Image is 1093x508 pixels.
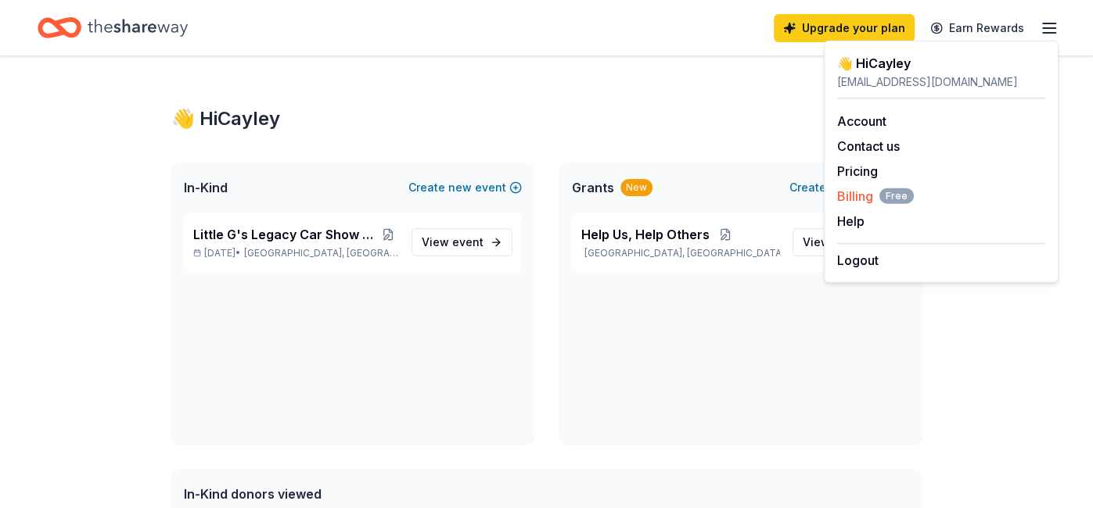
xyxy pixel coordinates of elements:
div: 👋 Hi Cayley [837,54,1045,73]
span: Free [879,188,914,204]
button: BillingFree [837,187,914,206]
div: In-Kind donors viewed [184,485,500,503]
button: Contact us [837,137,900,156]
a: Account [837,113,886,129]
a: Pricing [837,163,878,179]
span: View [803,233,872,252]
a: Home [38,9,188,46]
span: Grants [572,178,614,197]
span: View [422,233,484,252]
span: Little G's Legacy Car Show and Fall Festival [193,225,377,244]
button: Help [837,212,865,231]
a: Earn Rewards [921,14,1034,42]
a: View event [412,228,512,256]
button: Createnewevent [408,178,522,197]
span: In-Kind [184,178,228,197]
span: new [448,178,472,197]
button: Createnewproject [789,178,910,197]
span: event [452,235,484,249]
span: [GEOGRAPHIC_DATA], [GEOGRAPHIC_DATA] [244,247,398,259]
a: View project [793,228,901,256]
p: [GEOGRAPHIC_DATA], [GEOGRAPHIC_DATA] [581,247,780,259]
div: New [620,179,653,196]
div: [EMAIL_ADDRESS][DOMAIN_NAME] [837,73,1045,91]
button: Logout [837,251,879,270]
a: Upgrade your plan [774,14,915,42]
span: Help Us, Help Others [581,225,710,244]
span: Billing [837,187,914,206]
div: 👋 Hi Cayley [171,106,922,131]
p: [DATE] • [193,247,399,259]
